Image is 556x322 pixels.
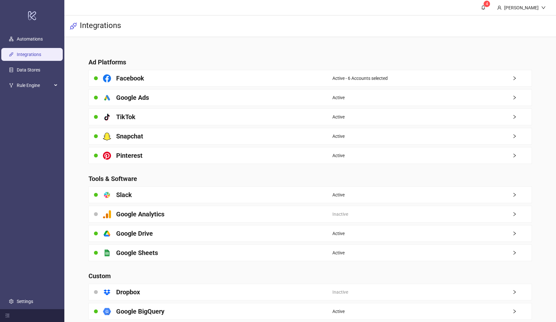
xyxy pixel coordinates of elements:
span: Active [332,94,345,101]
span: right [512,251,532,255]
span: Active [332,230,345,237]
span: Rule Engine [17,79,52,92]
a: Settings [17,299,33,304]
span: Inactive [332,211,348,218]
h4: Slack [116,190,132,199]
a: Google AnalyticsInactiveright [88,206,532,223]
span: down [541,5,546,10]
a: DropboxInactiveright [88,284,532,300]
span: Active [332,133,345,140]
a: FacebookActive - 6 Accounts selectedright [88,70,532,87]
span: right [512,153,532,158]
span: right [512,290,532,294]
span: 4 [486,2,488,6]
h4: Custom [88,271,532,280]
span: Active [332,191,345,198]
a: Data Stores [17,67,40,72]
span: menu-fold [5,313,10,318]
span: Active [332,152,345,159]
a: Google BigQueryActiveright [88,303,532,320]
h4: Snapchat [116,132,143,141]
div: [PERSON_NAME] [502,4,541,11]
a: Automations [17,36,43,42]
span: Active - 6 Accounts selected [332,75,388,82]
a: TikTokActiveright [88,109,532,125]
span: Active [332,249,345,256]
a: Integrations [17,52,41,57]
span: right [512,95,532,100]
h4: TikTok [116,112,135,121]
a: Google AdsActiveright [88,89,532,106]
h4: Google Ads [116,93,149,102]
span: right [512,134,532,138]
span: bell [481,5,486,10]
span: right [512,76,532,80]
a: PinterestActiveright [88,147,532,164]
h4: Google BigQuery [116,307,164,316]
span: Active [332,113,345,120]
h4: Dropbox [116,288,140,297]
h3: Integrations [80,21,121,32]
sup: 4 [484,1,490,7]
h4: Google Drive [116,229,153,238]
span: Active [332,308,345,315]
h4: Tools & Software [88,174,532,183]
a: Google SheetsActiveright [88,244,532,261]
h4: Google Sheets [116,248,158,257]
span: user [497,5,502,10]
span: right [512,212,532,216]
a: SnapchatActiveright [88,128,532,145]
span: right [512,193,532,197]
span: right [512,309,532,314]
a: SlackActiveright [88,186,532,203]
span: right [512,115,532,119]
span: Inactive [332,289,348,296]
a: Google DriveActiveright [88,225,532,242]
span: api [69,22,77,30]
h4: Facebook [116,74,144,83]
h4: Google Analytics [116,210,164,219]
span: right [512,231,532,236]
span: fork [9,83,14,88]
h4: Ad Platforms [88,58,532,67]
h4: Pinterest [116,151,143,160]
